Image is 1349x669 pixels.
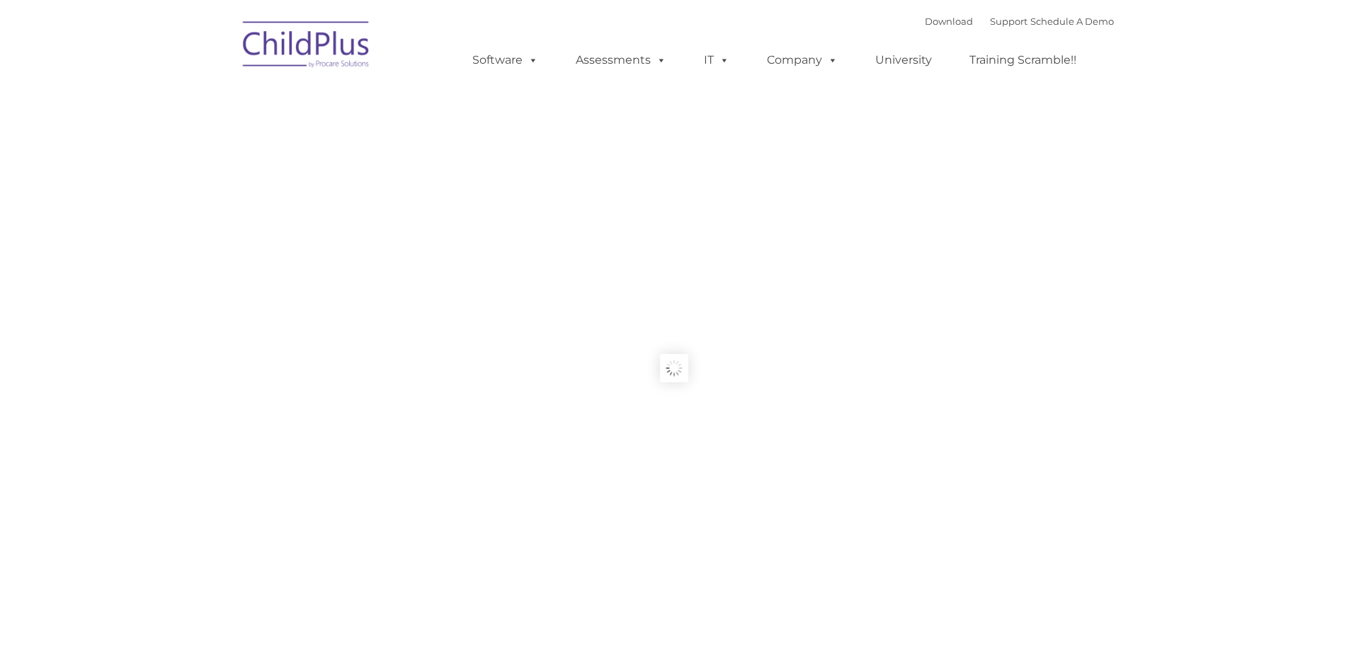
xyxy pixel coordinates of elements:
font: | [925,16,1114,27]
a: Company [753,46,852,74]
a: Support [990,16,1028,27]
a: University [861,46,946,74]
a: Software [458,46,552,74]
a: IT [690,46,744,74]
a: Training Scramble!! [955,46,1091,74]
a: Assessments [562,46,681,74]
a: Schedule A Demo [1030,16,1114,27]
img: ChildPlus by Procare Solutions [236,11,377,82]
a: Download [925,16,973,27]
